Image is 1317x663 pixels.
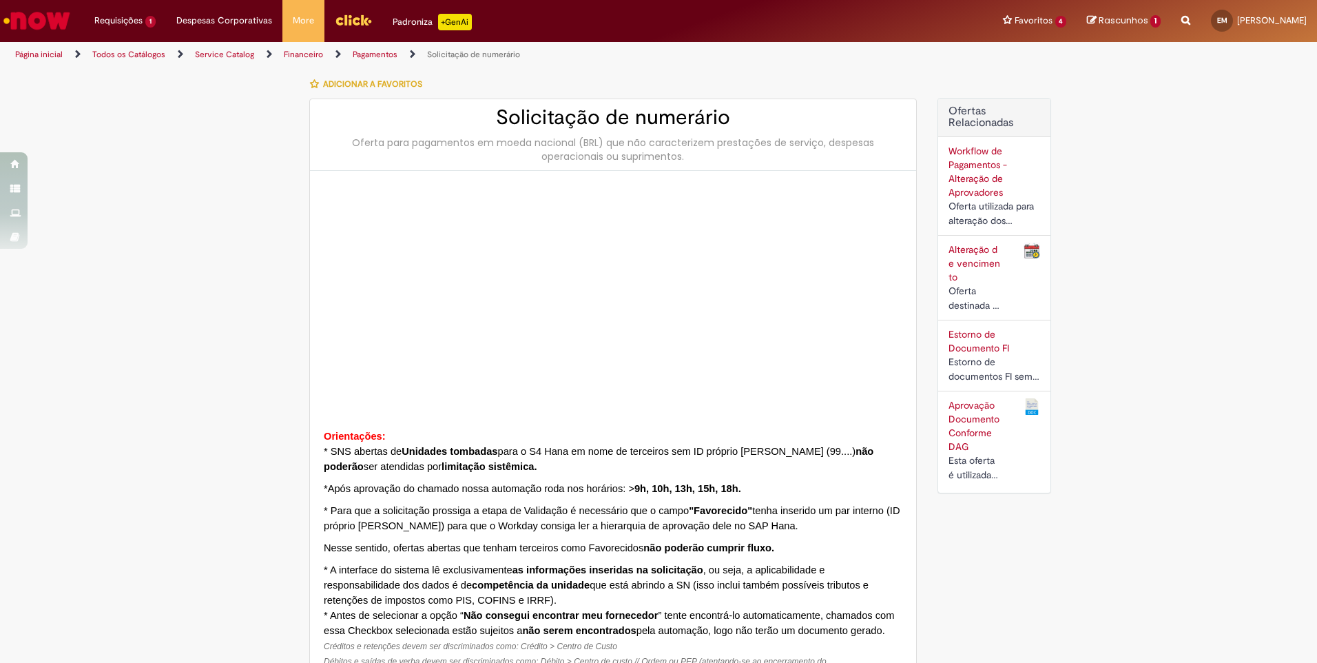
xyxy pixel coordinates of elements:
span: * A interface do sistema lê exclusivamente , ou seja, a aplicabilidade e responsabilidade dos dad... [324,564,869,606]
img: ServiceNow [1,7,72,34]
span: 9h, 10h, 13h, 15h, 18h. [634,483,741,494]
a: Aprovação Documento Conforme DAG [948,399,999,453]
img: Aprovação Documento Conforme DAG [1024,398,1040,415]
div: Oferta destinada à alteração de data de pagamento [948,284,1003,313]
a: Solicitação de numerário [427,49,520,60]
span: * Antes de selecionar a opção “ ” tente encontrá-lo automaticamente, chamados com essa Checkbox s... [324,610,894,636]
a: Rascunhos [1087,14,1161,28]
ul: Trilhas de página [10,42,868,68]
span: Rascunhos [1099,14,1148,27]
span: *Após aprovação do chamado nossa automação roda nos horários: [324,483,747,494]
span: * SNS abertas de para o S4 Hana em nome de terceiros sem ID próprio [PERSON_NAME] (99....) ser at... [324,446,873,472]
a: Pagamentos [353,49,397,60]
img: Alteração de vencimento [1024,243,1040,259]
a: Alteração de vencimento [948,243,1000,283]
span: > [628,483,634,494]
span: 4 [1055,16,1067,28]
div: Estorno de documentos FI sem partidas compensadas [948,355,1040,384]
img: sys_attachment.do [324,192,840,401]
div: Ofertas Relacionadas [937,98,1051,493]
span: Créditos e retenções devem ser discriminados como: Crédito > Centro de Custo [324,642,617,651]
span: Despesas Corporativas [176,14,272,28]
h2: Solicitação de numerário [324,106,902,129]
span: Orientações: [324,431,386,442]
h2: Ofertas Relacionadas [948,105,1040,130]
span: Nesse sentido, ofertas abertas que tenham terceiros como Favorecidos [324,542,774,553]
img: click_logo_yellow_360x200.png [335,10,372,30]
a: Financeiro [284,49,323,60]
button: Adicionar a Favoritos [309,70,430,99]
div: Padroniza [393,14,472,30]
strong: não serem encontrados [522,625,636,636]
span: Favoritos [1015,14,1052,28]
span: 1 [1150,15,1161,28]
a: Todos os Catálogos [92,49,165,60]
p: +GenAi [438,14,472,30]
span: More [293,14,314,28]
strong: "Favorecido" [689,505,752,516]
span: * Para que a solicitação prossiga a etapa de Validação é necessário que o campo tenha inserido um... [324,505,900,531]
div: Oferta utilizada para alteração dos aprovadores cadastrados no workflow de documentos a pagar. [948,199,1040,228]
a: Service Catalog [195,49,254,60]
a: Workflow de Pagamentos - Alteração de Aprovadores [948,145,1007,198]
strong: não poderão [324,446,873,472]
strong: não poderão cumprir fluxo. [643,542,774,553]
strong: as informações inseridas na solicitação [512,564,703,575]
span: Requisições [94,14,143,28]
strong: Unidades tombadas [402,446,497,457]
span: 1 [145,16,156,28]
strong: limitação sistêmica. [442,461,537,472]
span: [PERSON_NAME] [1237,14,1307,26]
a: Página inicial [15,49,63,60]
a: Estorno de Documento FI [948,328,1009,354]
strong: Não consegui encontrar meu fornecedor [464,610,658,621]
span: EM [1217,16,1227,25]
span: Adicionar a Favoritos [323,79,422,90]
strong: competência da unidade [472,580,590,591]
div: Oferta para pagamentos em moeda nacional (BRL) que não caracterizem prestações de serviço, despes... [324,136,902,163]
div: Esta oferta é utilizada para o Campo solicitar a aprovação do documento que esta fora da alçada d... [948,453,1003,482]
